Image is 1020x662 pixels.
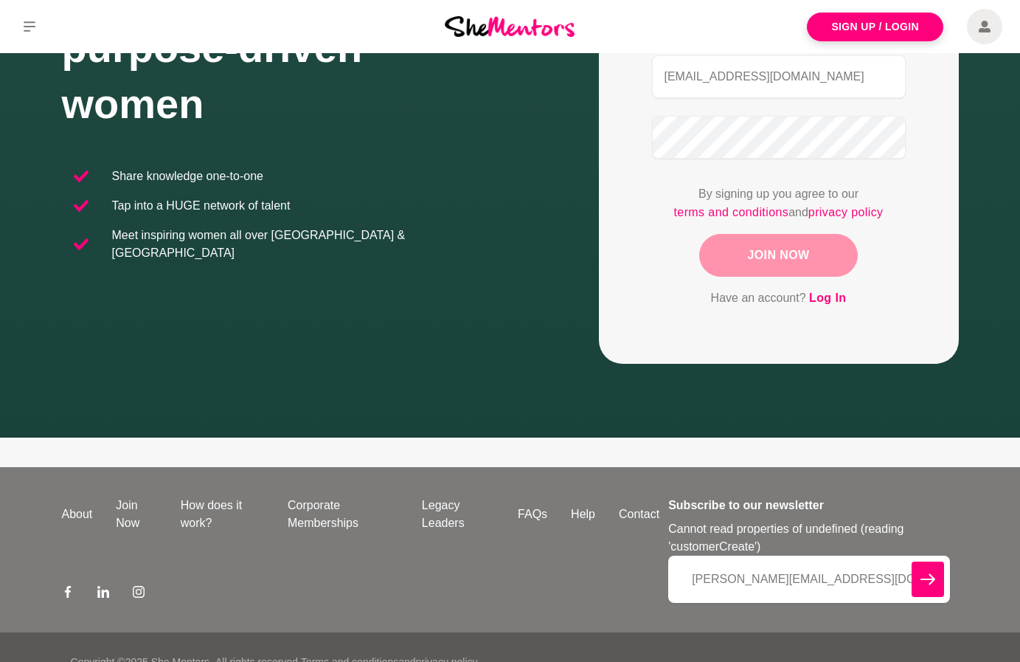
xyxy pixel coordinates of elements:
[112,168,263,185] p: Share knowledge one-to-one
[62,585,74,603] a: Facebook
[652,55,906,98] input: Email address
[668,520,949,556] p: Cannot read properties of undefined (reading 'customerCreate')
[445,16,575,36] img: She Mentors Logo
[668,556,949,603] input: Email address
[674,203,789,222] a: terms and conditions
[607,506,671,523] a: Contact
[652,185,906,222] p: By signing up you agree to our and
[112,227,499,262] p: Meet inspiring women all over [GEOGRAPHIC_DATA] & [GEOGRAPHIC_DATA]
[652,289,906,308] p: Have an account?
[112,197,291,215] p: Tap into a HUGE network of talent
[559,506,607,523] a: Help
[50,506,105,523] a: About
[410,497,506,532] a: Legacy Leaders
[169,497,276,532] a: How does it work?
[133,585,145,603] a: Instagram
[104,497,168,532] a: Join Now
[506,506,559,523] a: FAQs
[668,497,949,514] h4: Subscribe to our newsletter
[97,585,109,603] a: LinkedIn
[276,497,410,532] a: Corporate Memberships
